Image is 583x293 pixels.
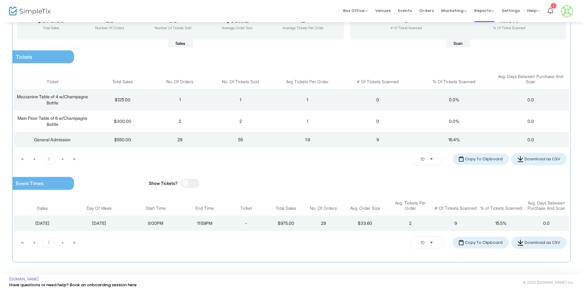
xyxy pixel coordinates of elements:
[42,238,55,248] span: Page 1
[114,119,131,124] span: $300.00
[71,196,127,216] th: Day Of Week
[357,79,399,84] span: # Of Tickets Scanned
[239,119,242,124] span: 2
[343,8,368,14] span: Box Office
[420,156,425,162] span: 10
[226,196,267,216] th: Ticket
[184,196,225,216] th: End Time
[358,221,372,226] span: $33.60
[9,282,137,288] a: Have questions or need help? Book an onboarding session here
[238,137,243,142] span: 55
[517,240,523,246] img: donwload-icon
[321,221,326,226] span: 29
[502,3,520,18] span: Settings
[398,3,412,18] span: Events
[459,240,464,245] img: copy-icon
[16,180,44,186] span: Event Times
[47,79,58,84] span: Ticket
[449,97,459,102] span: 0.0%
[276,206,296,211] span: Total Sales
[17,94,88,105] span: Mezzanine Table of 4 w/Champagne Bottle
[16,54,32,60] span: Tickets
[495,221,507,226] span: 15.5%
[419,3,434,18] span: Orders
[511,153,566,165] button: Download as CSV
[112,79,133,84] span: Total Sales
[420,240,425,246] span: 10
[95,25,124,31] p: Number Of Orders
[307,97,308,102] span: 1
[35,221,49,226] span: [DATE]
[168,40,193,48] span: Sales
[441,8,467,14] span: Marketing
[527,119,534,124] span: 0.0
[350,206,380,211] span: Avg. Order Size
[527,137,534,142] span: 0.0
[114,137,131,142] span: $550.00
[517,156,523,162] img: donwload-icon
[179,119,181,124] span: 2
[433,79,475,84] span: % Of Tickets Scanned
[34,137,71,142] span: General Admission
[459,156,464,162] img: copy-icon
[449,119,459,124] span: 0.0%
[446,40,470,48] span: Scan
[435,206,477,211] span: # Of Tickets Scanned
[278,221,294,226] span: $975.00
[543,221,550,226] span: 0.0
[305,137,310,142] span: 1.9
[148,221,163,226] span: 8:00PM
[245,221,247,226] span: -
[474,8,494,14] span: Reports
[427,154,436,164] button: Select
[149,180,178,186] label: Show Tickets?
[14,69,569,147] div: Data table
[523,280,574,285] span: © 2025 [DOMAIN_NAME] Inc.
[222,25,252,31] p: Average Order Size
[376,119,379,124] span: 0
[376,97,379,102] span: 0
[92,221,106,226] span: [DATE]
[511,236,566,249] button: Download as CSV
[240,97,241,102] span: 1
[551,3,556,9] div: 1
[375,3,391,18] span: Venues
[127,196,184,216] th: Start Time
[166,79,193,84] span: No. Of Orders
[37,25,65,31] p: Total Sales
[391,25,422,31] p: # Of Ticket Scanned
[115,97,130,102] span: $125.00
[493,25,525,31] p: % Of Ticket Scanned
[283,25,324,31] p: Average Tickets Per Order
[448,137,460,142] span: 16.4%
[14,196,569,231] div: Data table
[197,221,212,226] span: 11:59PM
[42,154,55,164] span: Page 1
[376,137,379,142] span: 9
[9,277,39,282] a: [DOMAIN_NAME]
[179,97,181,102] span: 1
[205,69,276,89] th: No. Of Tickets Sold
[155,25,191,31] p: Number Of Tickets Sold
[480,206,522,211] span: % of Tickets Scanned
[286,79,329,84] span: Avg Tickets Per Order
[525,201,567,211] span: Avg. Days Between Purchase And Scan
[307,119,308,124] span: 1
[177,137,182,142] span: 29
[389,201,432,211] span: Avg. Tickets Per Order
[453,237,509,248] button: Copy To Clipboard
[37,206,48,211] span: Dates
[310,206,337,211] span: No. Of Orders
[527,8,540,14] span: Help
[453,153,509,165] button: Copy To Clipboard
[527,97,534,102] span: 0.0
[17,115,87,127] span: Main Floor Table of 6 w/Champagne Bottle
[427,238,436,247] button: Select
[454,221,457,226] span: 9
[409,221,411,226] span: 2
[494,74,567,84] span: Avg. Days Between Purchase And Scan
